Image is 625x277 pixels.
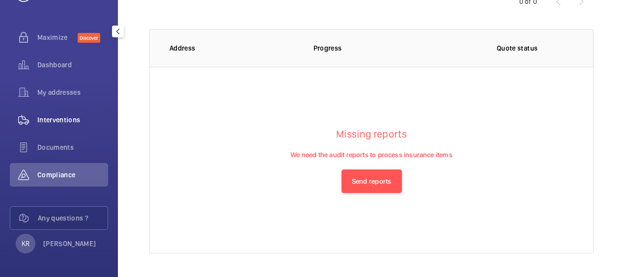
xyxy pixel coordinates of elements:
[290,150,452,169] p: We need the audit reports to process insurance items
[37,32,78,42] span: Maximize
[37,142,108,152] span: Documents
[497,43,538,53] p: Quote status
[37,87,108,97] span: My addresses
[22,239,29,249] p: KR
[341,169,402,193] button: Send reports
[290,128,452,150] h4: Missing reports
[170,43,298,53] p: Address
[37,170,108,180] span: Compliance
[78,33,100,43] span: Discover
[313,43,446,53] p: Progress
[37,60,108,70] span: Dashboard
[38,213,108,223] span: Any questions ?
[37,115,108,125] span: Interventions
[43,239,96,249] p: [PERSON_NAME]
